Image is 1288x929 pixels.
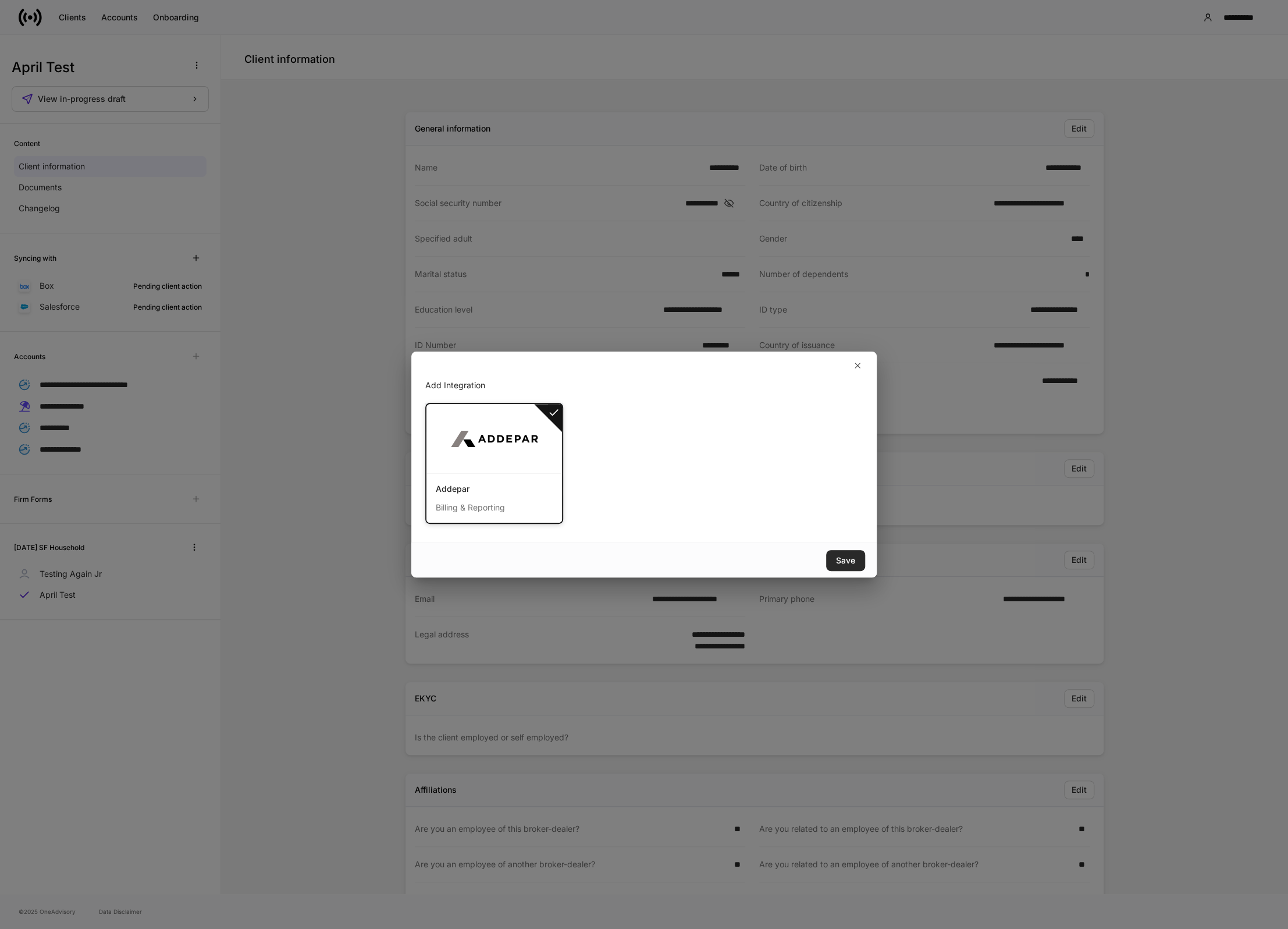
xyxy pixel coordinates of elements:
[436,495,553,513] div: Billing & Reporting
[425,380,863,403] div: Add Integration
[836,556,855,565] div: Save
[425,403,563,523] input: Addepar logoAddeparBilling & Reporting
[451,424,538,453] img: Addepar logo
[436,483,553,495] div: Addepar
[826,550,865,571] button: Save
